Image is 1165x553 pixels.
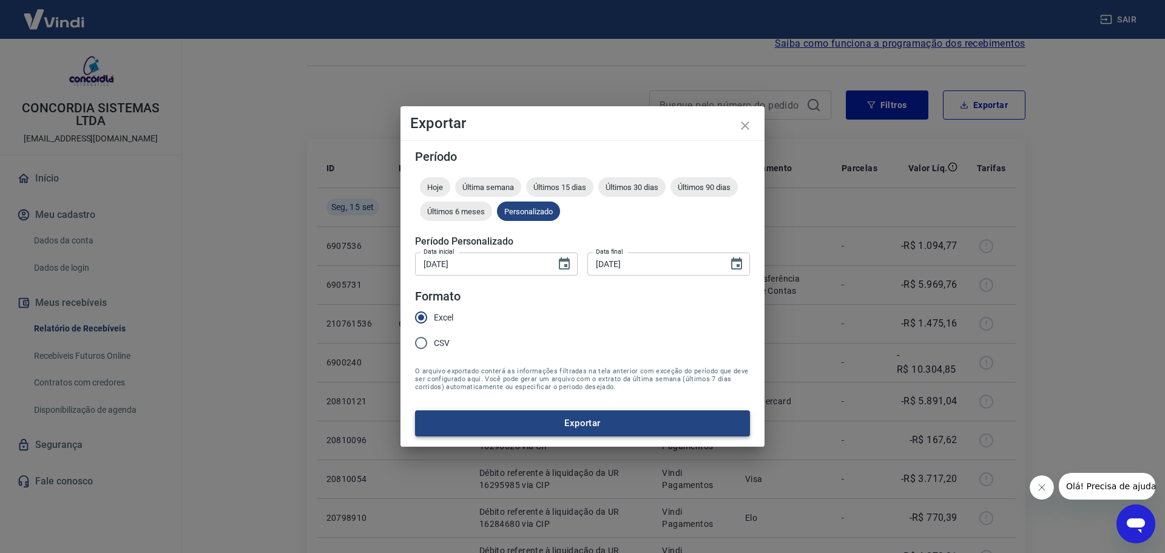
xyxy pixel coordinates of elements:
[434,337,450,350] span: CSV
[415,253,547,275] input: DD/MM/YYYY
[1059,473,1155,500] iframe: Mensagem da empresa
[526,183,593,192] span: Últimos 15 dias
[420,207,492,216] span: Últimos 6 meses
[497,207,560,216] span: Personalizado
[415,236,750,248] h5: Período Personalizado
[424,247,454,256] label: Data inicial
[420,202,492,221] div: Últimos 6 meses
[598,183,666,192] span: Últimos 30 dias
[552,252,576,276] button: Choose date, selected date is 13 de set de 2025
[598,177,666,197] div: Últimos 30 dias
[420,183,450,192] span: Hoje
[724,252,749,276] button: Choose date, selected date is 15 de set de 2025
[415,367,750,391] span: O arquivo exportado conterá as informações filtradas na tela anterior com exceção do período que ...
[526,177,593,197] div: Últimos 15 dias
[415,151,750,163] h5: Período
[434,311,453,324] span: Excel
[1030,475,1054,500] iframe: Fechar mensagem
[731,111,760,140] button: close
[455,183,521,192] span: Última semana
[415,410,750,436] button: Exportar
[497,202,560,221] div: Personalizado
[420,177,450,197] div: Hoje
[410,116,755,131] h4: Exportar
[455,177,521,197] div: Última semana
[670,183,738,192] span: Últimos 90 dias
[415,288,461,305] legend: Formato
[596,247,623,256] label: Data final
[7,8,102,18] span: Olá! Precisa de ajuda?
[670,177,738,197] div: Últimos 90 dias
[1116,504,1155,543] iframe: Botão para abrir a janela de mensagens
[587,253,720,275] input: DD/MM/YYYY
